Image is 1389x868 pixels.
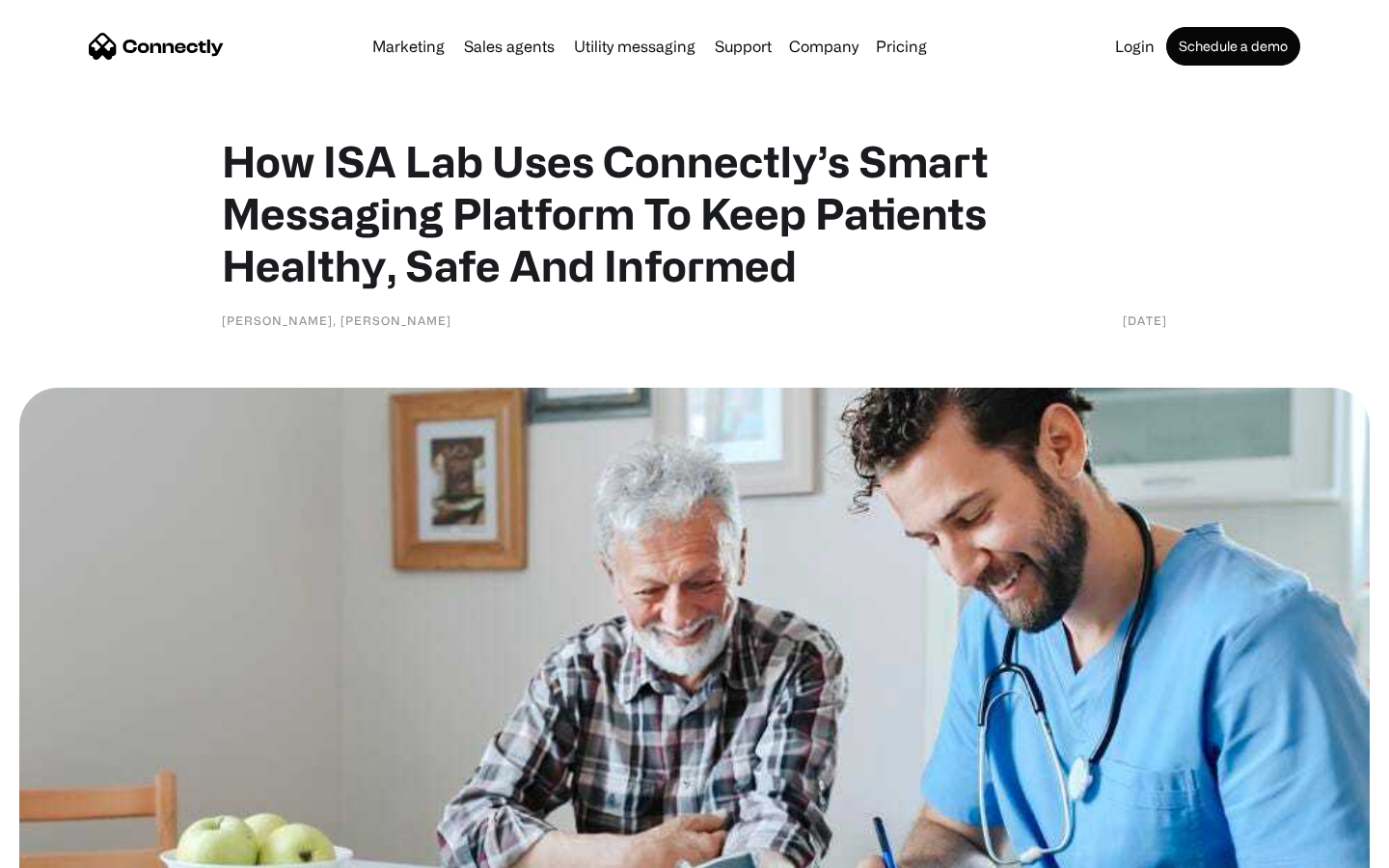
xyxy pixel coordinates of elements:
[222,311,451,330] div: [PERSON_NAME], [PERSON_NAME]
[1107,39,1162,54] a: Login
[89,32,224,61] a: home
[707,39,779,54] a: Support
[1123,311,1167,330] div: [DATE]
[789,33,858,60] div: Company
[1166,27,1300,66] a: Schedule a demo
[868,39,935,54] a: Pricing
[19,834,116,861] aside: Language selected: English
[39,834,116,861] ul: Language list
[783,33,864,60] div: Company
[222,135,1167,291] h1: How ISA Lab Uses Connectly’s Smart Messaging Platform To Keep Patients Healthy, Safe And Informed
[456,39,562,54] a: Sales agents
[566,39,703,54] a: Utility messaging
[365,39,452,54] a: Marketing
